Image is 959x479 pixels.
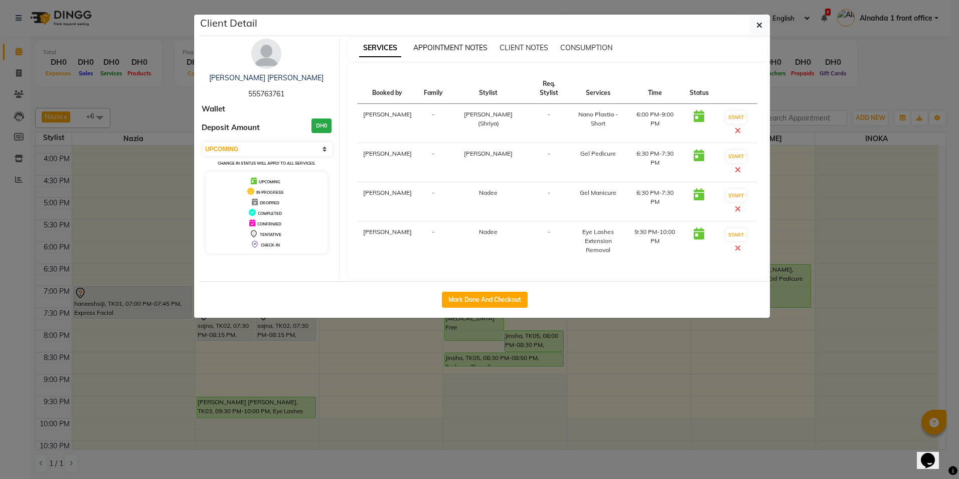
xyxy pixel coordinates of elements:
th: Req. Stylist [528,73,570,104]
span: [PERSON_NAME] (Shriya) [464,110,513,127]
div: Gel Pedicure [576,149,621,158]
span: IN PROGRESS [256,190,283,195]
td: - [418,104,449,143]
button: START [726,150,746,163]
td: - [418,143,449,182]
small: Change in status will apply to all services. [218,161,315,166]
button: START [726,228,746,241]
span: Nadee [479,189,498,196]
div: Eye Lashes Extension Removal [576,227,621,255]
td: 9:30 PM-10:00 PM [626,221,683,261]
div: Nano Plastia - Short [576,110,621,128]
span: SERVICES [359,39,401,57]
span: COMPLETED [258,211,282,216]
span: APPOINTMENT NOTES [413,43,488,52]
td: [PERSON_NAME] [357,104,418,143]
span: UPCOMING [259,179,280,184]
img: avatar [251,39,281,69]
td: - [418,182,449,221]
span: [PERSON_NAME] [464,150,513,157]
td: [PERSON_NAME] [357,221,418,261]
td: - [528,143,570,182]
span: CONSUMPTION [560,43,612,52]
td: - [418,221,449,261]
td: 6:30 PM-7:30 PM [626,182,683,221]
button: Mark Done And Checkout [442,292,528,308]
td: - [528,182,570,221]
h5: Client Detail [200,16,257,31]
h3: DH0 [311,118,332,133]
span: CONFIRMED [257,221,281,226]
td: 6:30 PM-7:30 PM [626,143,683,182]
span: DROPPED [260,200,279,205]
th: Family [418,73,449,104]
th: Time [626,73,683,104]
span: CHECK-IN [261,243,280,248]
th: Booked by [357,73,418,104]
button: START [726,111,746,124]
span: TENTATIVE [260,232,281,237]
button: START [726,189,746,202]
span: 555763761 [248,89,284,98]
th: Status [684,73,715,104]
span: CLIENT NOTES [500,43,548,52]
td: - [528,221,570,261]
iframe: chat widget [917,439,949,469]
a: [PERSON_NAME] [PERSON_NAME] [209,73,324,82]
td: - [528,104,570,143]
td: [PERSON_NAME] [357,143,418,182]
div: Gel Manicure [576,188,621,197]
th: Stylist [449,73,528,104]
td: 6:00 PM-9:00 PM [626,104,683,143]
span: Wallet [202,103,225,115]
th: Services [570,73,627,104]
td: [PERSON_NAME] [357,182,418,221]
span: Nadee [479,228,498,235]
span: Deposit Amount [202,122,260,134]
